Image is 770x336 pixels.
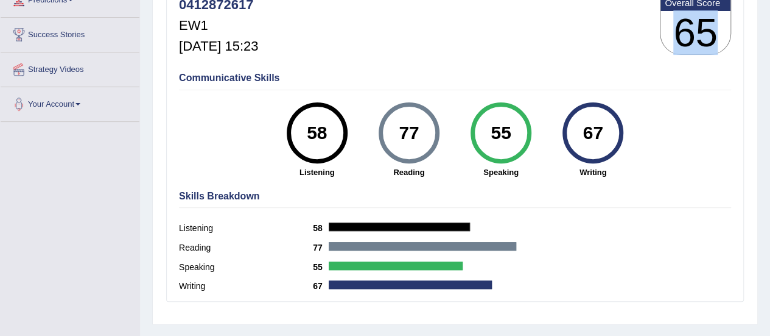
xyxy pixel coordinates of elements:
[179,222,313,235] label: Listening
[179,280,313,293] label: Writing
[571,107,615,159] div: 67
[478,107,523,159] div: 55
[1,18,139,48] a: Success Stories
[313,262,329,272] b: 55
[179,191,731,202] h4: Skills Breakdown
[313,223,329,233] b: 58
[179,241,313,254] label: Reading
[313,243,329,252] b: 77
[553,166,633,178] strong: Writing
[461,166,541,178] strong: Speaking
[179,261,313,274] label: Speaking
[387,107,431,159] div: 77
[295,107,339,159] div: 58
[369,166,449,178] strong: Reading
[313,281,329,291] b: 67
[1,87,139,118] a: Your Account
[179,73,731,84] h4: Communicative Skills
[277,166,357,178] strong: Listening
[1,52,139,83] a: Strategy Videos
[179,18,258,33] h5: EW1
[660,11,730,55] h3: 65
[179,39,258,54] h5: [DATE] 15:23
